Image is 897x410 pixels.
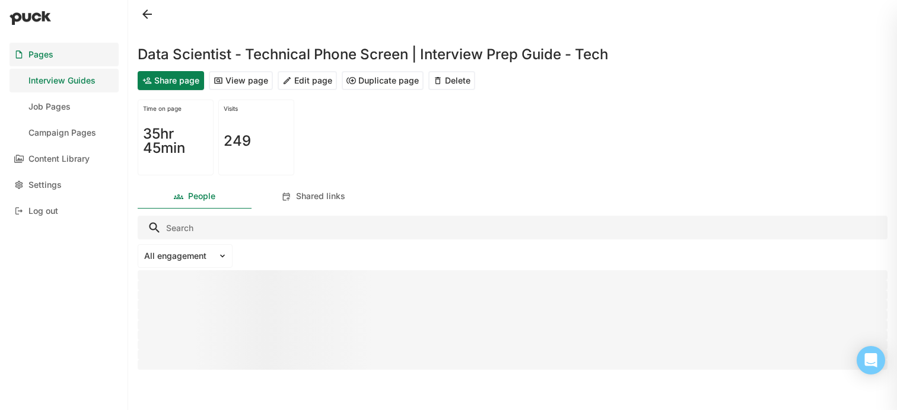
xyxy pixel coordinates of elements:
[143,105,208,112] div: Time on page
[9,69,119,92] a: Interview Guides
[224,134,251,148] h1: 249
[296,191,345,201] div: Shared links
[9,173,119,197] a: Settings
[278,71,337,90] button: Edit page
[28,128,96,138] div: Campaign Pages
[138,71,204,90] button: Share page
[9,147,119,171] a: Content Library
[28,50,53,60] div: Pages
[28,102,71,112] div: Job Pages
[143,127,208,155] h1: 35hr 45min
[342,71,424,90] button: Duplicate page
[28,154,90,164] div: Content Library
[138,216,888,239] input: Search
[9,121,119,145] a: Campaign Pages
[28,76,96,86] div: Interview Guides
[857,346,885,374] div: Open Intercom Messenger
[224,105,289,112] div: Visits
[209,71,273,90] button: View page
[9,43,119,66] a: Pages
[28,180,62,190] div: Settings
[138,47,608,62] h1: Data Scientist - Technical Phone Screen | Interview Prep Guide - Tech
[428,71,475,90] button: Delete
[9,95,119,118] a: Job Pages
[188,191,215,201] div: People
[28,206,58,216] div: Log out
